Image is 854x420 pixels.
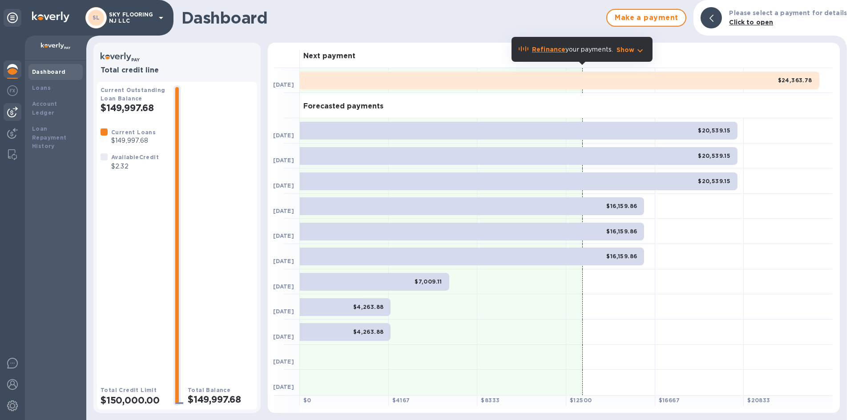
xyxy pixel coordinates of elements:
b: Please select a payment for details [729,9,847,16]
b: $16,159.86 [606,203,637,209]
b: [DATE] [273,81,294,88]
p: your payments. [532,45,613,54]
p: $149,997.68 [111,136,156,145]
img: Foreign exchange [7,85,18,96]
b: Loan Repayment History [32,125,67,150]
b: $4,263.88 [353,304,384,310]
b: Available Credit [111,154,159,160]
button: Make a payment [606,9,686,27]
b: Current Loans [111,129,156,136]
b: Loans [32,84,51,91]
b: [DATE] [273,208,294,214]
b: [DATE] [273,358,294,365]
h1: Dashboard [181,8,602,27]
b: $20,539.15 [698,127,730,134]
b: Current Outstanding Loan Balance [101,87,165,102]
p: $2.32 [111,162,159,171]
b: [DATE] [273,182,294,189]
b: Total Credit Limit [101,387,157,393]
b: $20,539.15 [698,152,730,159]
b: [DATE] [273,308,294,315]
b: $ 8333 [481,397,500,404]
b: [DATE] [273,333,294,340]
b: $24,363.78 [778,77,812,84]
b: $ 12500 [570,397,592,404]
b: [DATE] [273,258,294,264]
h3: Next payment [303,52,355,60]
div: Unpin categories [4,9,21,27]
b: Total Balance [188,387,230,393]
p: Show [616,45,635,54]
b: [DATE] [273,232,294,239]
p: SKY FLOORING NJ LLC [109,12,153,24]
b: $16,159.86 [606,253,637,260]
b: [DATE] [273,283,294,290]
button: Show [616,45,645,54]
b: $16,159.86 [606,228,637,235]
b: [DATE] [273,157,294,164]
h2: $149,997.68 [188,394,254,405]
h2: $149,997.68 [101,102,166,113]
b: $7,009.11 [415,278,442,285]
h2: $150,000.00 [101,395,166,406]
h3: Forecasted payments [303,102,383,111]
span: Make a payment [614,12,678,23]
b: $ 4167 [392,397,410,404]
b: Dashboard [32,68,66,75]
b: $4,263.88 [353,328,384,335]
b: Account Ledger [32,100,57,116]
b: SL [93,14,100,21]
b: Refinance [532,46,565,53]
b: $ 16667 [659,397,680,404]
b: $20,539.15 [698,178,730,184]
b: [DATE] [273,384,294,390]
b: Click to open [729,19,773,26]
b: [DATE] [273,132,294,139]
img: Logo [32,12,69,22]
h3: Total credit line [101,66,254,75]
b: $ 0 [303,397,311,404]
b: $ 20833 [747,397,770,404]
